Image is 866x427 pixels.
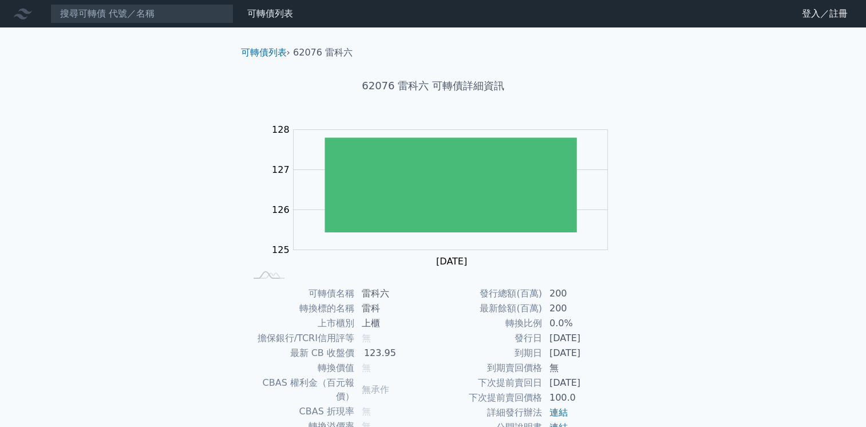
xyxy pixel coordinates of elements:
[433,390,543,405] td: 下次提前賣回價格
[246,301,355,316] td: 轉換標的名稱
[272,244,290,255] tspan: 125
[246,316,355,331] td: 上市櫃別
[50,4,234,23] input: 搜尋可轉債 代號／名稱
[793,5,857,23] a: 登入／註冊
[232,78,635,94] h1: 62076 雷科六 可轉債詳細資訊
[362,406,371,417] span: 無
[246,375,355,404] td: CBAS 權利金（百元報價）
[362,362,371,373] span: 無
[362,384,389,395] span: 無承作
[355,316,433,331] td: 上櫃
[241,46,290,60] li: ›
[543,361,621,375] td: 無
[543,286,621,301] td: 200
[433,286,543,301] td: 發行總額(百萬)
[362,346,398,360] div: 123.95
[362,333,371,343] span: 無
[355,301,433,316] td: 雷科
[355,286,433,301] td: 雷科六
[433,361,543,375] td: 到期賣回價格
[543,346,621,361] td: [DATE]
[433,301,543,316] td: 最新餘額(百萬)
[543,316,621,331] td: 0.0%
[433,375,543,390] td: 下次提前賣回日
[433,316,543,331] td: 轉換比例
[246,404,355,419] td: CBAS 折現率
[433,405,543,420] td: 詳細發行辦法
[549,407,568,418] a: 連結
[246,361,355,375] td: 轉換價值
[247,8,293,19] a: 可轉債列表
[543,375,621,390] td: [DATE]
[246,346,355,361] td: 最新 CB 收盤價
[543,390,621,405] td: 100.0
[246,331,355,346] td: 擔保銀行/TCRI信用評等
[246,286,355,301] td: 可轉債名稱
[433,346,543,361] td: 到期日
[258,124,624,267] g: Chart
[543,301,621,316] td: 200
[272,124,290,135] tspan: 128
[293,46,353,60] li: 62076 雷科六
[272,164,290,175] tspan: 127
[433,331,543,346] td: 發行日
[272,204,290,215] tspan: 126
[543,331,621,346] td: [DATE]
[325,138,576,232] g: Series
[436,256,467,267] tspan: [DATE]
[241,47,287,58] a: 可轉債列表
